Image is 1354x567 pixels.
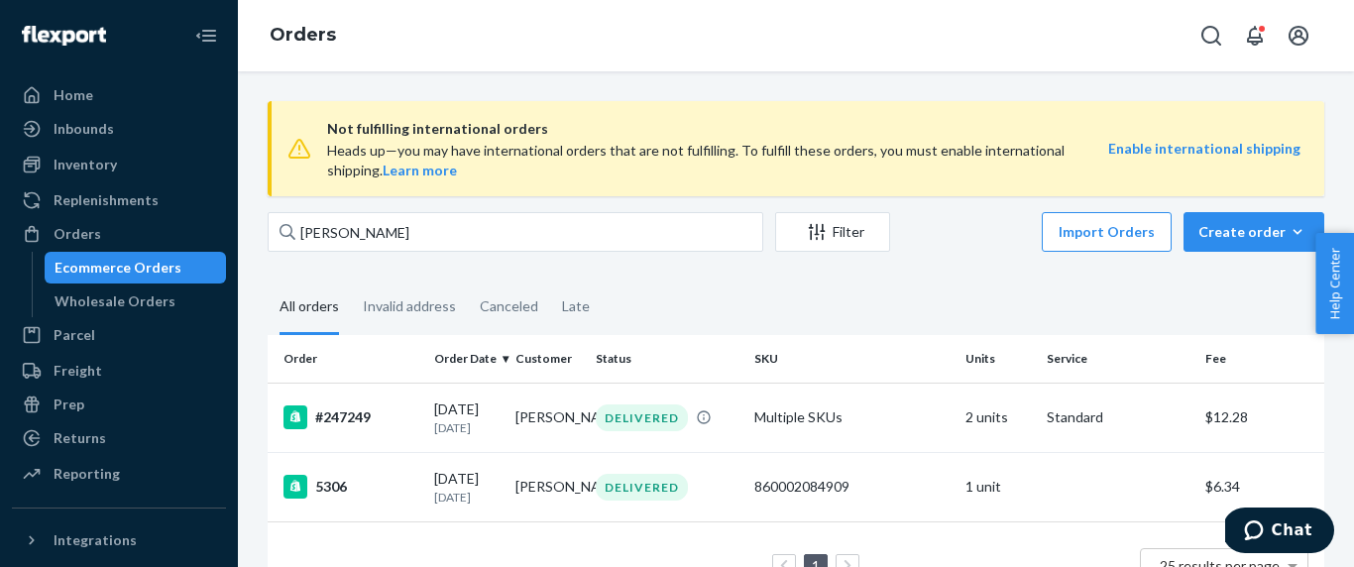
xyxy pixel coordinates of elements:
th: Units [958,335,1039,383]
a: Returns [12,422,226,454]
th: Status [588,335,746,383]
a: Prep [12,389,226,420]
div: Orders [54,224,101,244]
div: Inventory [54,155,117,174]
a: Orders [270,24,336,46]
div: Replenishments [54,190,159,210]
a: Learn more [383,162,457,178]
div: Home [54,85,93,105]
div: Filter [776,222,889,242]
button: Open account menu [1279,16,1318,56]
button: Open Search Box [1191,16,1231,56]
button: Open notifications [1235,16,1275,56]
div: Invalid address [363,281,456,332]
div: [DATE] [434,469,500,506]
a: Replenishments [12,184,226,216]
div: DELIVERED [596,474,688,501]
a: Inbounds [12,113,226,145]
div: 860002084909 [754,477,950,497]
button: Filter [775,212,890,252]
button: Help Center [1315,233,1354,334]
td: $12.28 [1197,383,1324,452]
p: [DATE] [434,419,500,436]
a: Parcel [12,319,226,351]
a: Enable international shipping [1108,140,1300,157]
th: Service [1039,335,1197,383]
a: Inventory [12,149,226,180]
div: Reporting [54,464,120,484]
button: Import Orders [1042,212,1172,252]
button: Create order [1184,212,1324,252]
div: Late [562,281,590,332]
a: Home [12,79,226,111]
div: Ecommerce Orders [55,258,181,278]
td: [PERSON_NAME] [508,452,589,521]
ol: breadcrumbs [254,7,352,64]
a: Ecommerce Orders [45,252,227,283]
a: Reporting [12,458,226,490]
td: $6.34 [1197,452,1324,521]
div: Wholesale Orders [55,291,175,311]
td: 1 unit [958,452,1039,521]
td: Multiple SKUs [746,383,958,452]
div: All orders [280,281,339,335]
div: #247249 [283,405,418,429]
button: Integrations [12,524,226,556]
div: Returns [54,428,106,448]
div: Prep [54,395,84,414]
span: Heads up—you may have international orders that are not fulfilling. To fulfill these orders, you ... [327,142,1065,178]
div: Integrations [54,530,137,550]
a: Wholesale Orders [45,285,227,317]
div: DELIVERED [596,404,688,431]
div: [DATE] [434,399,500,436]
button: Close Navigation [186,16,226,56]
td: [PERSON_NAME] [508,383,589,452]
a: Freight [12,355,226,387]
img: Flexport logo [22,26,106,46]
p: [DATE] [434,489,500,506]
div: Canceled [480,281,538,332]
a: Orders [12,218,226,250]
td: 2 units [958,383,1039,452]
div: Parcel [54,325,95,345]
input: Search orders [268,212,763,252]
th: Order Date [426,335,508,383]
th: SKU [746,335,958,383]
p: Standard [1047,407,1189,427]
div: 5306 [283,475,418,499]
div: Create order [1198,222,1309,242]
iframe: Opens a widget where you can chat to one of our agents [1225,508,1334,557]
div: Freight [54,361,102,381]
div: Customer [515,350,581,367]
span: Not fulfilling international orders [327,117,1108,141]
div: Inbounds [54,119,114,139]
th: Fee [1197,335,1324,383]
th: Order [268,335,426,383]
